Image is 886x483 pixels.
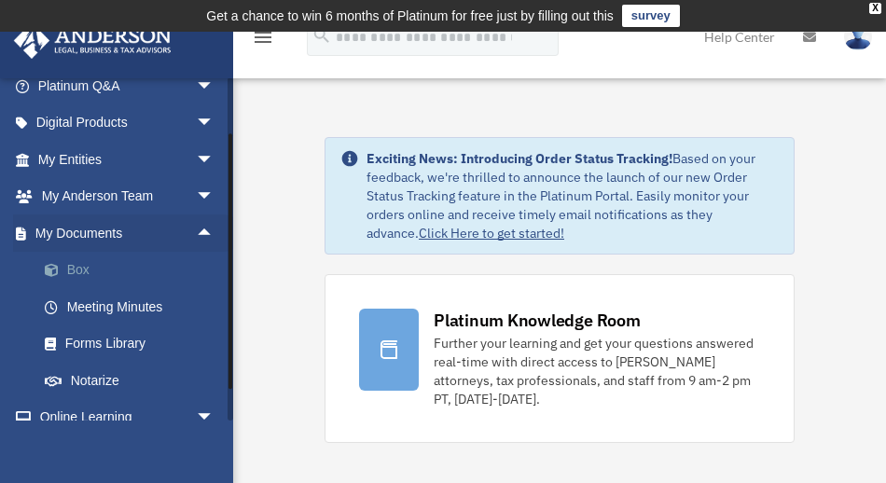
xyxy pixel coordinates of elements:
a: menu [252,33,274,48]
a: Online Learningarrow_drop_down [13,399,242,436]
a: survey [622,5,680,27]
a: Meeting Minutes [26,288,242,325]
a: My Anderson Teamarrow_drop_down [13,178,242,215]
span: arrow_drop_down [196,104,233,143]
span: arrow_drop_down [196,178,233,216]
strong: Exciting News: Introducing Order Status Tracking! [367,150,672,167]
div: Platinum Knowledge Room [434,309,641,332]
a: Platinum Knowledge Room Further your learning and get your questions answered real-time with dire... [325,274,795,443]
div: Get a chance to win 6 months of Platinum for free just by filling out this [206,5,614,27]
img: User Pic [844,23,872,50]
img: Anderson Advisors Platinum Portal [8,22,177,59]
span: arrow_drop_down [196,399,233,437]
div: close [869,3,881,14]
a: My Documentsarrow_drop_up [13,214,242,252]
a: Forms Library [26,325,242,363]
i: menu [252,26,274,48]
a: Notarize [26,362,242,399]
a: Platinum Q&Aarrow_drop_down [13,67,242,104]
i: search [311,25,332,46]
a: My Entitiesarrow_drop_down [13,141,242,178]
span: arrow_drop_down [196,141,233,179]
span: arrow_drop_up [196,214,233,253]
div: Based on your feedback, we're thrilled to announce the launch of our new Order Status Tracking fe... [367,149,779,242]
span: arrow_drop_down [196,67,233,105]
div: Further your learning and get your questions answered real-time with direct access to [PERSON_NAM... [434,334,760,408]
a: Box [26,252,242,289]
a: Digital Productsarrow_drop_down [13,104,242,142]
a: Click Here to get started! [419,225,564,241]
